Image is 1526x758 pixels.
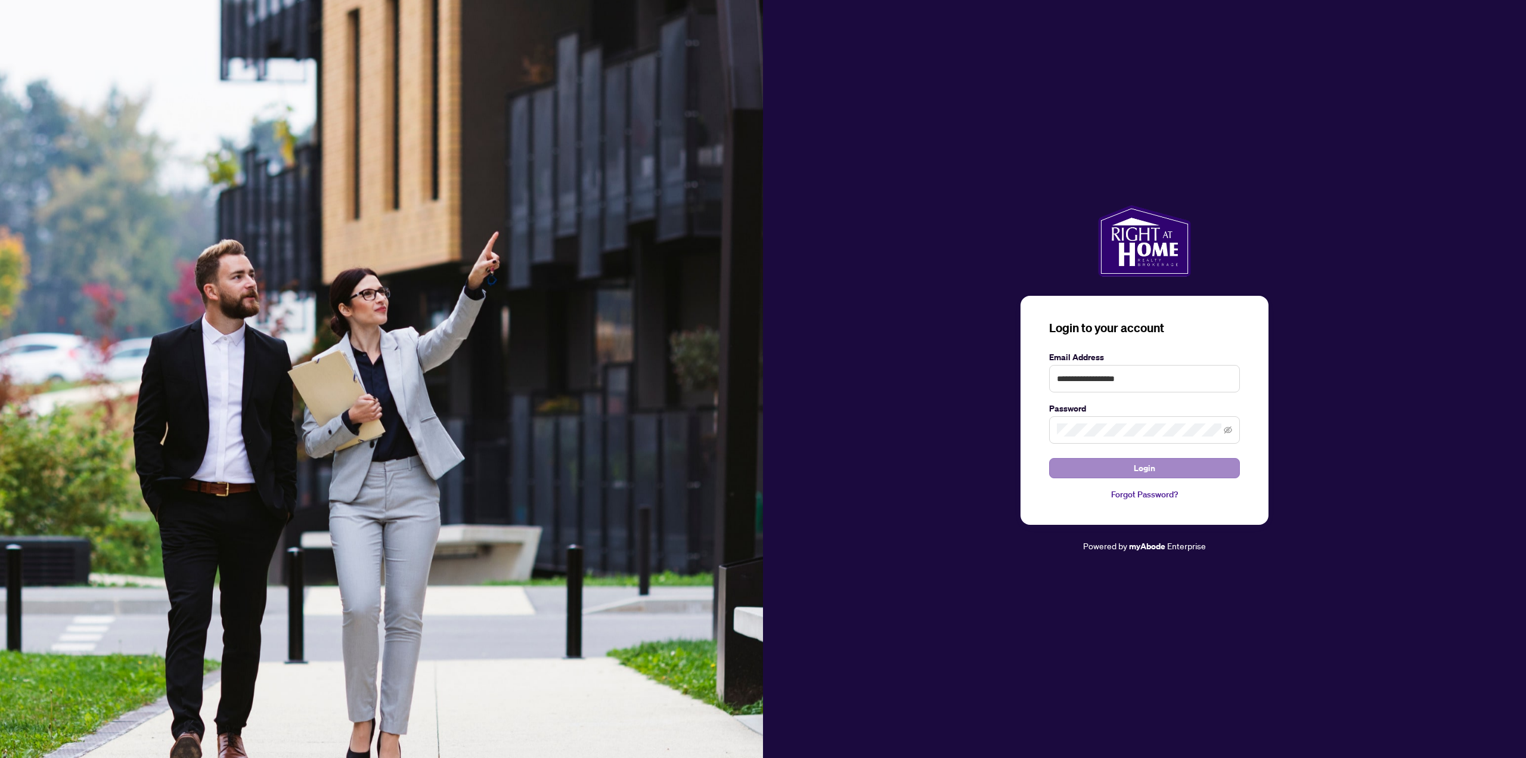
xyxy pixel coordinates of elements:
a: Forgot Password? [1049,488,1240,501]
img: ma-logo [1098,205,1190,277]
span: eye-invisible [1224,426,1232,434]
span: Powered by [1083,540,1127,551]
span: Enterprise [1167,540,1206,551]
h3: Login to your account [1049,320,1240,336]
a: myAbode [1129,540,1165,553]
button: Login [1049,458,1240,478]
label: Password [1049,402,1240,415]
label: Email Address [1049,351,1240,364]
span: Login [1134,459,1155,478]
